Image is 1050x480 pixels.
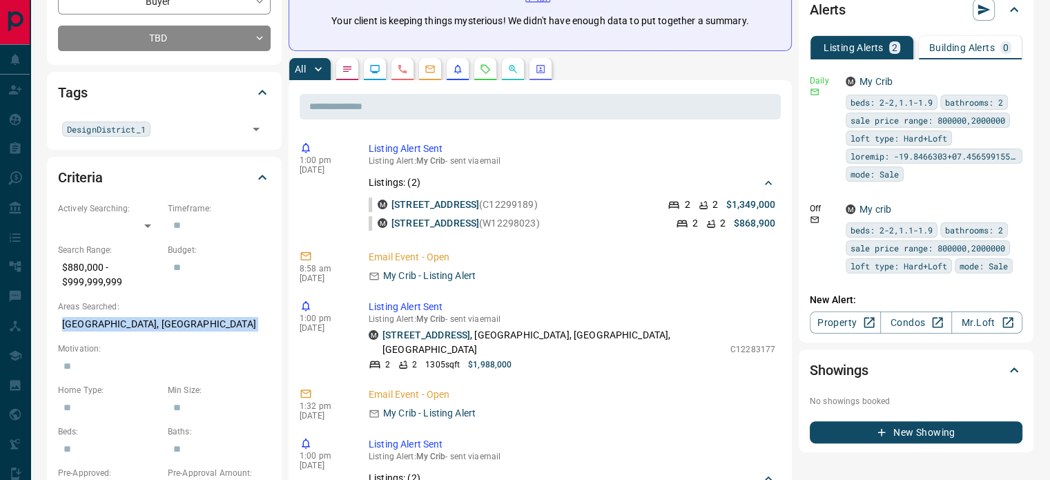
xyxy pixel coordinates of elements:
[168,467,271,479] p: Pre-Approval Amount:
[58,161,271,194] div: Criteria
[810,359,868,381] h2: Showings
[295,64,306,74] p: All
[810,354,1022,387] div: Showings
[300,314,348,323] p: 1:00 pm
[859,76,893,87] a: My Crib
[810,421,1022,443] button: New Showing
[369,300,775,314] p: Listing Alert Sent
[300,165,348,175] p: [DATE]
[850,259,947,273] span: loft type: Hard+Loft
[58,425,161,438] p: Beds:
[58,300,271,313] p: Areas Searched:
[369,437,775,452] p: Listing Alert Sent
[168,244,271,256] p: Budget:
[369,64,380,75] svg: Lead Browsing Activity
[850,131,947,145] span: loft type: Hard+Loft
[810,202,837,215] p: Off
[58,81,87,104] h2: Tags
[342,64,353,75] svg: Notes
[382,328,723,357] p: , [GEOGRAPHIC_DATA], [GEOGRAPHIC_DATA], [GEOGRAPHIC_DATA]
[58,76,271,109] div: Tags
[58,256,161,294] p: $880,000 - $999,999,999
[300,401,348,411] p: 1:32 pm
[391,216,540,231] p: (W12298023)
[369,330,378,340] div: mrloft.ca
[58,384,161,396] p: Home Type:
[58,313,271,336] p: [GEOGRAPHIC_DATA], [GEOGRAPHIC_DATA]
[383,406,476,421] p: My Crib - Listing Alert
[378,218,387,228] div: mrloft.ca
[720,216,726,231] p: 2
[300,273,348,283] p: [DATE]
[58,467,161,479] p: Pre-Approved:
[58,343,271,355] p: Motivation:
[397,64,408,75] svg: Calls
[480,64,491,75] svg: Requests
[168,384,271,396] p: Min Size:
[369,175,420,190] p: Listings: ( 2 )
[391,218,479,229] a: [STREET_ADDRESS]
[168,202,271,215] p: Timeframe:
[810,395,1022,407] p: No showings booked
[960,259,1008,273] span: mode: Sale
[880,311,951,334] a: Condos
[369,142,775,156] p: Listing Alert Sent
[383,269,476,283] p: My Crib - Listing Alert
[425,64,436,75] svg: Emails
[369,387,775,402] p: Email Event - Open
[850,95,933,109] span: beds: 2-2,1.1-1.9
[734,216,775,231] p: $868,900
[331,14,748,28] p: Your client is keeping things mysterious! We didn't have enough data to put together a summary.
[412,358,417,371] p: 2
[369,170,775,195] div: Listings: (2)
[67,122,146,136] span: DesignDistrict_1
[850,241,1005,255] span: sale price range: 800000,2000000
[945,95,1003,109] span: bathrooms: 2
[300,411,348,421] p: [DATE]
[369,250,775,265] p: Email Event - Open
[58,202,161,215] p: Actively Searching:
[810,293,1022,307] p: New Alert:
[168,425,271,438] p: Baths:
[416,156,446,166] span: My Crib
[300,451,348,461] p: 1:00 pm
[951,311,1022,334] a: Mr.Loft
[850,167,899,181] span: mode: Sale
[684,198,690,212] p: 2
[416,314,446,324] span: My Crib
[378,200,387,209] div: mrloft.ca
[391,199,479,210] a: [STREET_ADDRESS]
[468,358,512,371] p: $1,988,000
[425,358,460,371] p: 1305 sqft
[391,198,538,212] p: (C12299189)
[892,43,897,52] p: 2
[730,343,775,356] p: C12283177
[810,311,881,334] a: Property
[850,113,1005,127] span: sale price range: 800000,2000000
[58,166,103,189] h2: Criteria
[712,198,718,212] p: 2
[859,204,891,215] a: My crib
[300,323,348,333] p: [DATE]
[369,314,775,324] p: Listing Alert : - sent via email
[300,461,348,470] p: [DATE]
[824,43,884,52] p: Listing Alerts
[452,64,463,75] svg: Listing Alerts
[810,75,837,87] p: Daily
[382,329,470,340] a: [STREET_ADDRESS]
[507,64,518,75] svg: Opportunities
[692,216,698,231] p: 2
[300,264,348,273] p: 8:58 am
[1003,43,1009,52] p: 0
[945,223,1003,237] span: bathrooms: 2
[850,149,1018,163] span: loremip: -19.8466303+07.456599155805,-34.925255625271+68.648863972515,-10.777401527124+22.1540039...
[58,244,161,256] p: Search Range:
[929,43,995,52] p: Building Alerts
[810,215,819,224] svg: Email
[810,87,819,97] svg: Email
[300,155,348,165] p: 1:00 pm
[846,77,855,86] div: mrloft.ca
[726,198,775,212] p: $1,349,000
[850,223,933,237] span: beds: 2-2,1.1-1.9
[369,156,775,166] p: Listing Alert : - sent via email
